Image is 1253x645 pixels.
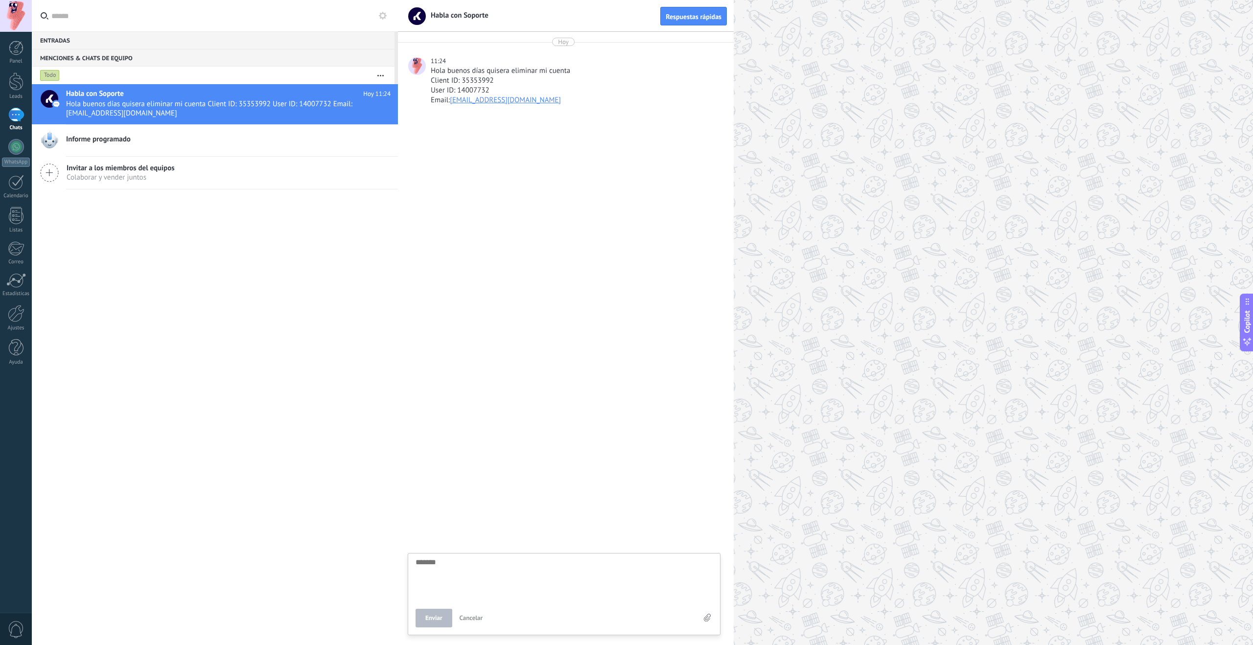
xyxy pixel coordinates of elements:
div: Menciones & Chats de equipo [32,49,394,67]
span: Colaborar y vender juntos [67,173,175,182]
div: Ajustes [2,325,30,331]
button: Más [370,67,391,84]
div: Hola buenos días quisera eliminar mi cuenta [431,66,719,76]
span: Habla con Soporte [66,89,124,99]
div: Hoy [558,38,569,46]
button: Enviar [416,609,452,627]
span: Hola buenos días quisera eliminar mi cuenta Client ID: 35353992 User ID: 14007732 Email: [EMAIL_A... [66,99,372,118]
span: Copilot [1242,311,1252,333]
span: Habla con Soporte [425,11,488,20]
div: Calendario [2,193,30,199]
div: Ayuda [2,359,30,366]
div: Chats [2,125,30,131]
span: Hoy 11:24 [363,89,391,99]
a: [EMAIL_ADDRESS][DOMAIN_NAME] [450,95,561,105]
span: Cancelar [460,614,483,622]
div: WhatsApp [2,158,30,167]
div: Todo [40,69,60,81]
div: Panel [2,58,30,65]
span: Enviar [425,615,442,622]
a: Habla con Soporte Hoy 11:24 Hola buenos días quisera eliminar mi cuenta Client ID: 35353992 User ... [32,84,398,124]
div: Entradas [32,31,394,49]
span: Colegio Loyola [408,57,426,75]
div: Email: [431,95,719,105]
div: Estadísticas [2,291,30,297]
div: User ID: 14007732 [431,86,719,95]
button: Respuestas rápidas [660,7,727,25]
div: 11:24 [431,56,447,66]
span: Invitar a los miembros del equipos [67,163,175,173]
div: Leads [2,93,30,100]
span: Informe programado [66,135,131,144]
a: Informe programado [32,125,398,156]
button: Cancelar [456,609,487,627]
span: Respuestas rápidas [666,13,721,20]
div: Listas [2,227,30,233]
div: Client ID: 35353992 [431,76,719,86]
div: Correo [2,259,30,265]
